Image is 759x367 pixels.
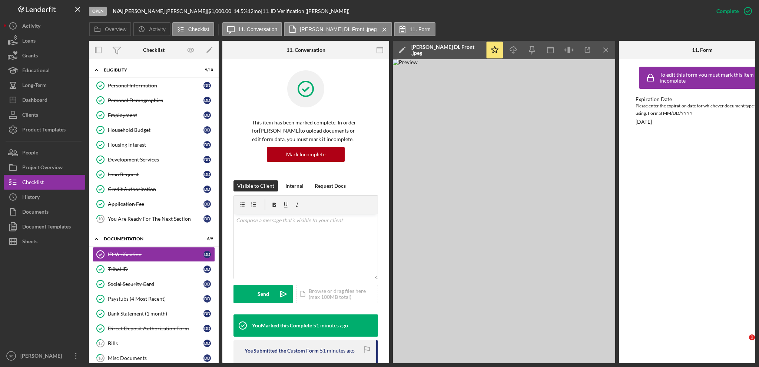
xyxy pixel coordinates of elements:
div: Loans [22,33,36,50]
a: 10You Are Ready For The Next SectionDD [93,211,215,226]
div: Personal Demographics [108,97,203,103]
a: Social Security CardDD [93,277,215,291]
div: 6 / 9 [200,237,213,241]
button: Clients [4,107,85,122]
div: Sheets [22,234,37,251]
a: Personal InformationDD [93,78,215,93]
button: Document Templates [4,219,85,234]
span: 1 [749,334,755,340]
a: History [4,190,85,204]
a: 18Misc DocumentsDD [93,351,215,366]
time: 2025-08-29 18:09 [320,348,355,354]
button: Activity [4,19,85,33]
div: Educational [22,63,50,80]
div: Credit Authorization [108,186,203,192]
div: D D [203,325,211,332]
div: $1,000.00 [208,8,233,14]
a: Personal DemographicsDD [93,93,215,108]
tspan: 10 [98,216,103,221]
a: Bank Statement (1 month)DD [93,306,215,321]
button: Documents [4,204,85,219]
div: | 11. ID Verification ([PERSON_NAME]) [261,8,349,14]
div: Bills [108,340,203,346]
b: N/A [113,8,122,14]
div: Household Budget [108,127,203,133]
div: 12 mo [248,8,261,14]
button: Send [233,285,293,303]
button: 11. Conversation [222,22,282,36]
tspan: 17 [98,341,103,346]
button: Checklist [172,22,214,36]
div: Activity [22,19,40,35]
div: Dashboard [22,93,47,109]
button: [PERSON_NAME] DL Front .jpeg [284,22,392,36]
div: D D [203,266,211,273]
button: Overview [89,22,131,36]
button: Grants [4,48,85,63]
button: Product Templates [4,122,85,137]
div: People [22,145,38,162]
p: This item has been marked complete. In order for [PERSON_NAME] to upload documents or edit form d... [252,119,359,143]
div: D D [203,126,211,134]
button: 11. Form [394,22,435,36]
a: Direct Deposit Authorization FormDD [93,321,215,336]
div: [PERSON_NAME] [19,348,67,365]
div: Bank Statement (1 month) [108,311,203,317]
div: Loan Request [108,171,203,177]
label: [PERSON_NAME] DL Front .jpeg [300,26,377,32]
div: Send [258,285,269,303]
div: Visible to Client [237,180,274,191]
div: Checklist [143,47,165,53]
div: You Submitted the Custom Form [245,348,319,354]
button: SC[PERSON_NAME] [4,348,85,363]
div: D D [203,340,211,347]
button: Checklist [4,175,85,190]
a: Loan RequestDD [93,167,215,182]
a: Housing InterestDD [93,137,215,152]
a: Educational [4,63,85,78]
div: D D [203,354,211,362]
div: Paystubs (4 Most Recent) [108,296,203,302]
div: [PERSON_NAME] [PERSON_NAME] | [123,8,208,14]
div: Personal Information [108,83,203,89]
button: Dashboard [4,93,85,107]
a: Application FeeDD [93,197,215,211]
label: Overview [105,26,126,32]
div: Direct Deposit Authorization Form [108,326,203,331]
div: D D [203,97,211,104]
div: D D [203,171,211,178]
div: D D [203,251,211,258]
iframe: Intercom live chat [734,334,752,352]
div: Development Services [108,157,203,163]
div: Internal [285,180,304,191]
a: Sheets [4,234,85,249]
a: Tribal IDDD [93,262,215,277]
div: Housing Interest [108,142,203,148]
div: D D [203,156,211,163]
text: SC [9,354,13,358]
div: You Marked this Complete [252,323,312,328]
a: Credit AuthorizationDD [93,182,215,197]
div: Complete [716,4,739,19]
button: Long-Term [4,78,85,93]
button: Internal [282,180,307,191]
button: Loans [4,33,85,48]
div: Eligiblity [104,68,195,72]
button: Request Docs [311,180,349,191]
div: Checklist [22,175,44,191]
div: Product Templates [22,122,66,139]
div: Request Docs [315,180,346,191]
div: ID Verification [108,251,203,257]
a: EmploymentDD [93,108,215,123]
div: Application Fee [108,201,203,207]
div: D D [203,280,211,288]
